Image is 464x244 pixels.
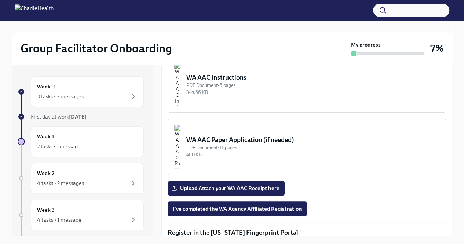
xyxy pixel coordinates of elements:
h6: Week 3 [37,206,55,214]
a: Week 12 tasks • 1 message [18,126,144,157]
h2: Group Facilitator Onboarding [21,41,172,56]
div: WA AAC Instructions [186,73,440,82]
div: 2 tasks • 1 message [37,143,81,150]
div: 4 tasks • 1 message [37,216,81,223]
div: 480 KB [186,151,440,158]
label: Upload Attach your WA AAC Receipt here [168,181,285,196]
h6: Week 2 [37,169,55,177]
div: 344.66 KB [186,89,440,96]
h3: 7% [430,42,443,55]
div: WA AAC Paper Application (if needed) [186,135,440,144]
img: WA AAC Paper Application (if needed) [174,125,180,169]
strong: [DATE] [69,113,87,120]
a: Week 24 tasks • 2 messages [18,163,144,194]
div: PDF Document • 11 pages [186,144,440,151]
img: WA AAC Instructions [174,62,180,106]
a: Week 34 tasks • 1 message [18,200,144,230]
a: Week -13 tasks • 2 messages [18,76,144,107]
span: I've completed the WA Agency Affiliated Registration [173,205,302,212]
p: Register in the [US_STATE] Fingerprint Portal [168,228,446,237]
h6: Week -1 [37,83,56,91]
h6: Week 1 [37,132,54,141]
button: WA AAC Paper Application (if needed)PDF Document•11 pages480 KB [168,119,446,175]
div: PDF Document • 6 pages [186,82,440,89]
button: WA AAC InstructionsPDF Document•6 pages344.66 KB [168,56,446,113]
div: 4 tasks • 2 messages [37,179,84,187]
span: Upload Attach your WA AAC Receipt here [173,185,280,192]
span: First day at work [31,113,87,120]
button: I've completed the WA Agency Affiliated Registration [168,201,307,216]
strong: My progress [351,41,381,48]
div: 3 tasks • 2 messages [37,93,84,100]
a: First day at work[DATE] [18,113,144,120]
img: CharlieHealth [15,4,54,16]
